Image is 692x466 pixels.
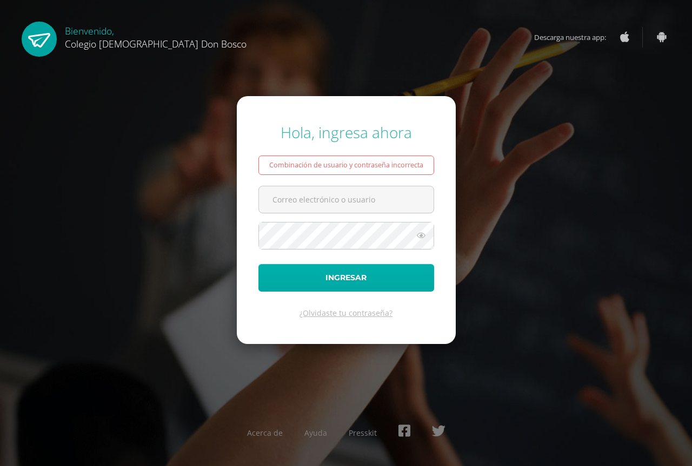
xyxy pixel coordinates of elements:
[304,428,327,438] a: Ayuda
[65,22,247,50] div: Bienvenido,
[258,264,434,292] button: Ingresar
[65,37,247,50] span: Colegio [DEMOGRAPHIC_DATA] Don Bosco
[300,308,392,318] a: ¿Olvidaste tu contraseña?
[259,186,434,213] input: Correo electrónico o usuario
[258,156,434,175] div: Combinación de usuario y contraseña incorrecta
[349,428,377,438] a: Presskit
[258,122,434,143] div: Hola, ingresa ahora
[247,428,283,438] a: Acerca de
[534,27,617,48] span: Descarga nuestra app:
